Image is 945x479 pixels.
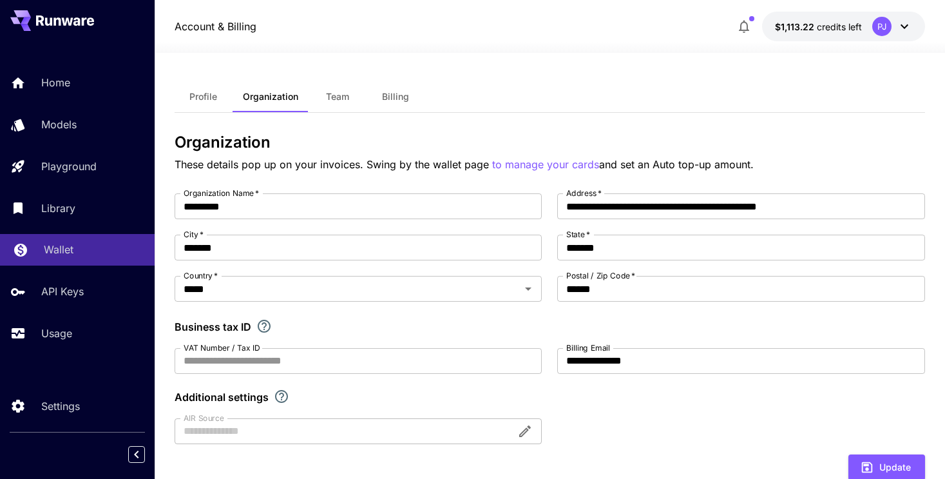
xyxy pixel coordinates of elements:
[566,342,610,353] label: Billing Email
[138,443,155,466] div: Collapse sidebar
[599,158,754,171] span: and set an Auto top-up amount.
[184,188,259,199] label: Organization Name
[175,133,926,152] h3: Organization
[41,200,75,216] p: Library
[382,91,409,103] span: Billing
[274,389,289,404] svg: Explore additional customization settings
[762,12,925,41] button: $1,113.22147PJ
[175,19,256,34] nav: breadcrumb
[41,326,72,341] p: Usage
[566,270,635,281] label: Postal / Zip Code
[175,319,251,335] p: Business tax ID
[41,159,97,174] p: Playground
[184,413,224,424] label: AIR Source
[326,91,349,103] span: Team
[566,229,590,240] label: State
[492,157,599,173] button: to manage your cards
[566,188,602,199] label: Address
[175,389,269,405] p: Additional settings
[243,91,298,103] span: Organization
[817,21,862,32] span: credits left
[184,342,260,353] label: VAT Number / Tax ID
[41,284,84,299] p: API Keys
[256,318,272,334] svg: If you are a business tax registrant, please enter your business tax ID here.
[175,158,492,171] span: These details pop up on your invoices. Swing by the wallet page
[41,75,70,90] p: Home
[175,19,256,34] a: Account & Billing
[775,20,862,34] div: $1,113.22147
[41,398,80,414] p: Settings
[189,91,217,103] span: Profile
[128,446,145,463] button: Collapse sidebar
[872,17,892,36] div: PJ
[519,280,537,298] button: Open
[44,242,73,257] p: Wallet
[184,270,218,281] label: Country
[775,21,817,32] span: $1,113.22
[184,229,204,240] label: City
[41,117,77,132] p: Models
